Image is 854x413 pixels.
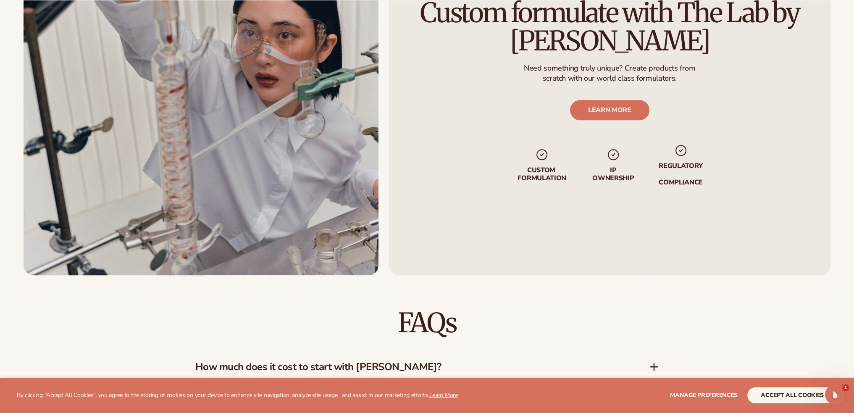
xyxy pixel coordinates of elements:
[195,309,659,337] h2: FAQs
[524,73,695,83] p: scratch with our world class formulators.
[825,384,845,405] iframe: Intercom live chat
[658,162,703,187] p: regulatory compliance
[747,387,837,403] button: accept all cookies
[535,147,549,161] img: checkmark_svg
[674,144,687,157] img: checkmark_svg
[524,63,695,73] p: Need something truly unique? Create products from
[195,361,624,373] h3: How much does it cost to start with [PERSON_NAME]?
[842,384,849,391] span: 1
[591,166,634,182] p: IP Ownership
[570,100,649,120] a: LEARN MORE
[670,387,738,403] button: Manage preferences
[606,147,620,161] img: checkmark_svg
[670,391,738,399] span: Manage preferences
[429,391,457,399] a: Learn More
[515,166,568,182] p: Custom formulation
[17,392,458,399] p: By clicking "Accept All Cookies", you agree to the storing of cookies on your device to enhance s...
